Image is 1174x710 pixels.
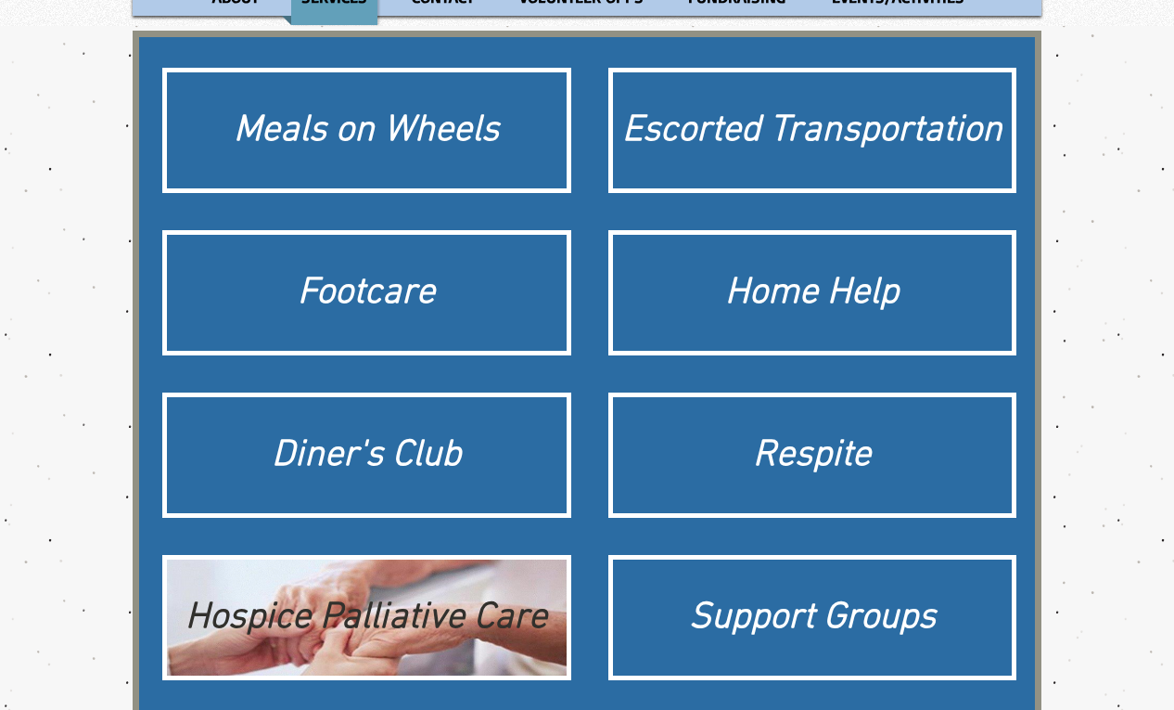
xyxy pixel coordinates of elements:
[608,68,1017,193] a: Escorted Transportation
[608,393,1017,518] a: Respite
[622,105,1003,157] div: Escorted Transportation
[622,430,1003,482] div: Respite
[162,393,571,518] a: Diner's Club
[176,430,557,482] div: Diner's Club
[608,230,1017,355] a: Home Help
[162,68,1016,704] div: Matrix gallery
[622,267,1003,319] div: Home Help
[162,68,571,193] a: Meals on Wheels
[176,592,557,644] div: Hospice Palliative Care
[176,267,557,319] div: Footcare
[176,105,557,157] div: Meals on Wheels
[162,230,571,355] a: Footcare
[622,592,1003,644] div: Support Groups
[608,555,1017,680] a: Support Groups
